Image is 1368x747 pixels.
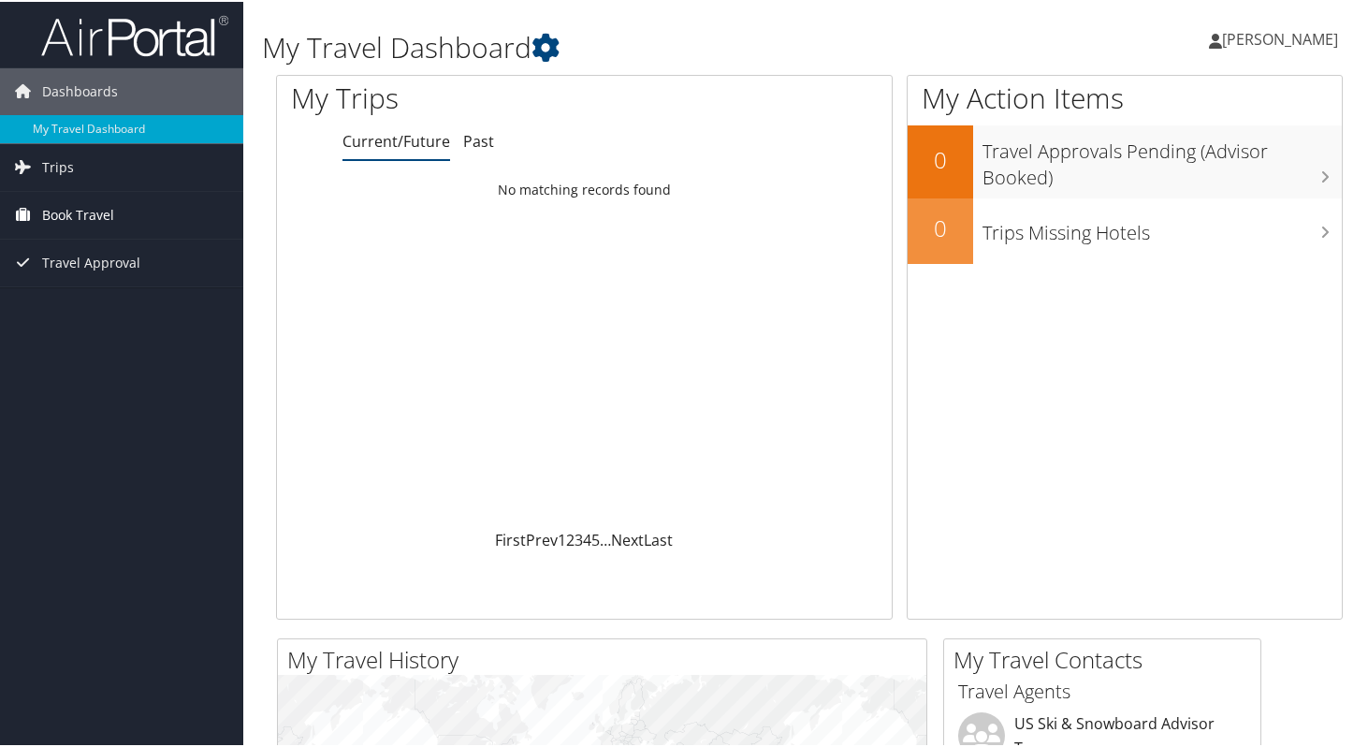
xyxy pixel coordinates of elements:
[600,528,611,549] span: …
[1222,27,1338,48] span: [PERSON_NAME]
[958,677,1246,703] h3: Travel Agents
[908,211,973,242] h2: 0
[566,528,575,549] a: 2
[575,528,583,549] a: 3
[262,26,992,66] h1: My Travel Dashboard
[42,142,74,189] span: Trips
[908,77,1342,116] h1: My Action Items
[291,77,621,116] h1: My Trips
[908,124,1342,196] a: 0Travel Approvals Pending (Advisor Booked)
[908,197,1342,262] a: 0Trips Missing Hotels
[558,528,566,549] a: 1
[908,142,973,174] h2: 0
[982,127,1342,189] h3: Travel Approvals Pending (Advisor Booked)
[342,129,450,150] a: Current/Future
[42,190,114,237] span: Book Travel
[42,66,118,113] span: Dashboards
[42,238,140,285] span: Travel Approval
[591,528,600,549] a: 5
[526,528,558,549] a: Prev
[644,528,673,549] a: Last
[583,528,591,549] a: 4
[495,528,526,549] a: First
[1209,9,1357,66] a: [PERSON_NAME]
[287,642,926,674] h2: My Travel History
[41,12,228,56] img: airportal-logo.png
[611,528,644,549] a: Next
[463,129,494,150] a: Past
[277,171,892,205] td: No matching records found
[953,642,1260,674] h2: My Travel Contacts
[982,209,1342,244] h3: Trips Missing Hotels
